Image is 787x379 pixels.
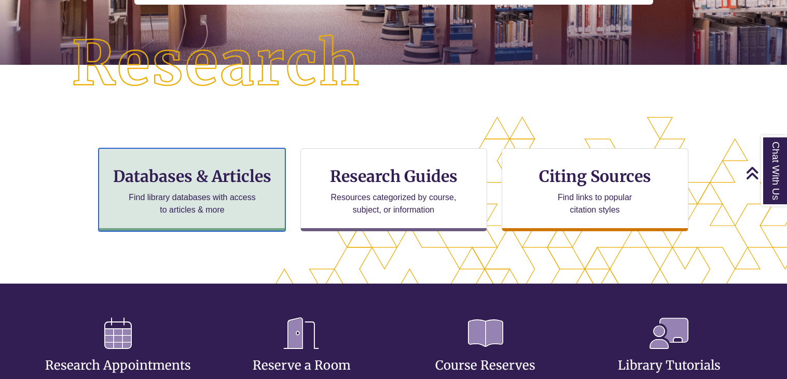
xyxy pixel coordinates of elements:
p: Find links to popular citation styles [544,191,645,216]
h3: Research Guides [309,166,478,186]
a: Citing Sources Find links to popular citation styles [502,148,688,231]
p: Find library databases with access to articles & more [125,191,260,216]
p: Resources categorized by course, subject, or information [326,191,461,216]
a: Library Tutorials [618,332,721,373]
a: Course Reserves [435,332,535,373]
a: Research Guides Resources categorized by course, subject, or information [300,148,487,231]
img: Research [39,3,394,125]
h3: Citing Sources [532,166,658,186]
a: Back to Top [745,166,784,180]
a: Research Appointments [45,332,191,373]
h3: Databases & Articles [107,166,277,186]
a: Reserve a Room [253,332,351,373]
a: Databases & Articles Find library databases with access to articles & more [99,148,285,231]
